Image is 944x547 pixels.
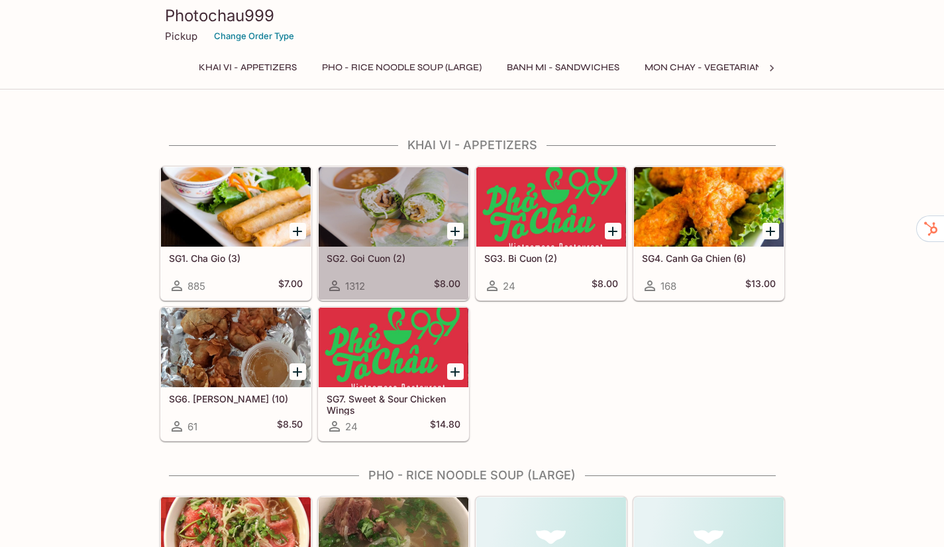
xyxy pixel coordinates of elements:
a: SG3. Bi Cuon (2)24$8.00 [476,166,627,300]
a: SG4. Canh Ga Chien (6)168$13.00 [633,166,784,300]
h4: Pho - Rice Noodle Soup (Large) [160,468,785,483]
button: Mon Chay - Vegetarian Entrees [637,58,814,77]
span: 61 [187,420,197,433]
span: 24 [503,280,515,292]
h5: SG3. Bi Cuon (2) [484,253,618,264]
h5: SG1. Cha Gio (3) [169,253,303,264]
button: Add SG2. Goi Cuon (2) [447,223,464,239]
h5: $8.00 [592,278,618,294]
button: Add SG1. Cha Gio (3) [289,223,306,239]
div: SG4. Canh Ga Chien (6) [634,167,784,247]
a: SG2. Goi Cuon (2)1312$8.00 [318,166,469,300]
button: Pho - Rice Noodle Soup (Large) [315,58,489,77]
h5: SG2. Goi Cuon (2) [327,253,460,264]
h5: SG4. Canh Ga Chien (6) [642,253,776,264]
h4: Khai Vi - Appetizers [160,138,785,152]
p: Pickup [165,30,197,42]
h5: $14.80 [430,418,460,434]
h5: SG6. [PERSON_NAME] (10) [169,393,303,404]
span: 24 [345,420,358,433]
span: 168 [660,280,676,292]
h5: $8.50 [277,418,303,434]
h5: $8.00 [434,278,460,294]
h5: SG7. Sweet & Sour Chicken Wings [327,393,460,415]
button: Add SG3. Bi Cuon (2) [605,223,621,239]
button: Banh Mi - Sandwiches [499,58,627,77]
button: Add SG4. Canh Ga Chien (6) [762,223,779,239]
span: 885 [187,280,205,292]
a: SG1. Cha Gio (3)885$7.00 [160,166,311,300]
div: SG1. Cha Gio (3) [161,167,311,247]
div: SG7. Sweet & Sour Chicken Wings [319,308,468,387]
h3: Photochau999 [165,5,780,26]
span: 1312 [345,280,365,292]
a: SG7. Sweet & Sour Chicken Wings24$14.80 [318,307,469,441]
button: Add SG6. Hoanh Thanh Chien (10) [289,363,306,380]
a: SG6. [PERSON_NAME] (10)61$8.50 [160,307,311,441]
h5: $13.00 [745,278,776,294]
div: SG2. Goi Cuon (2) [319,167,468,247]
button: Change Order Type [208,26,300,46]
div: SG6. Hoanh Thanh Chien (10) [161,308,311,387]
button: Khai Vi - Appetizers [191,58,304,77]
button: Add SG7. Sweet & Sour Chicken Wings [447,363,464,380]
h5: $7.00 [278,278,303,294]
div: SG3. Bi Cuon (2) [476,167,626,247]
